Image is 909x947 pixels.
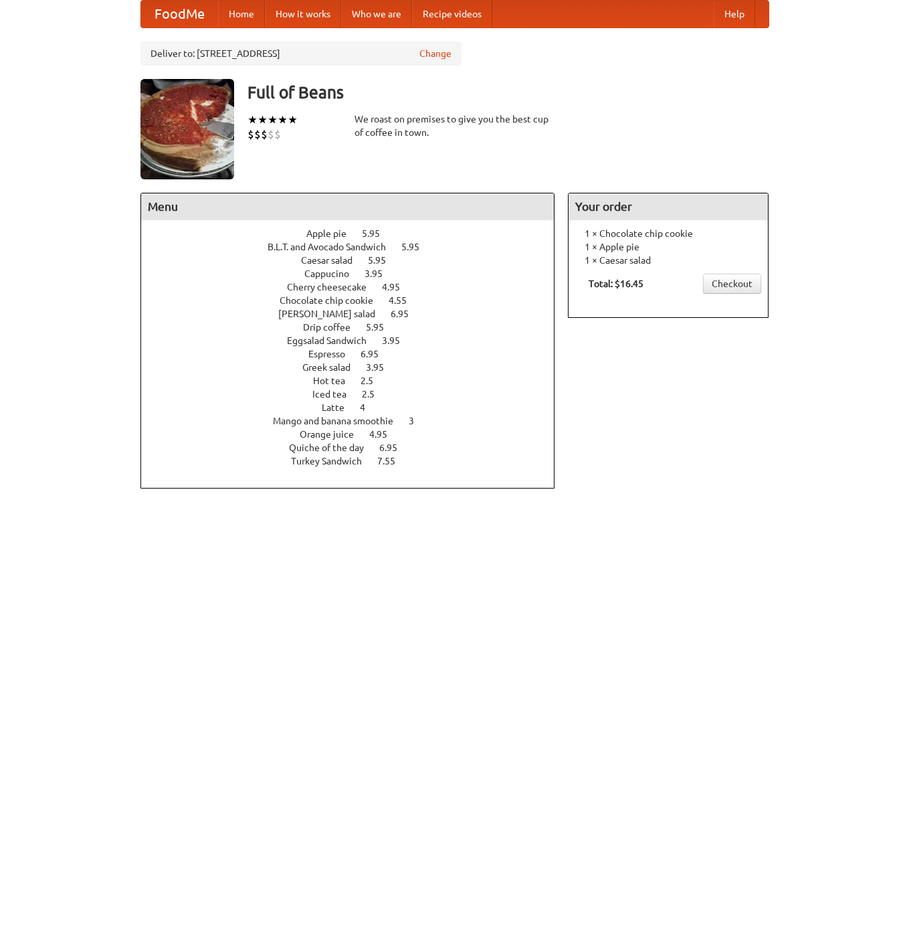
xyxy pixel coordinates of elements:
[401,242,433,252] span: 5.95
[379,442,411,453] span: 6.95
[368,255,399,266] span: 5.95
[278,112,288,127] li: ★
[303,322,364,333] span: Drip coffee
[389,295,420,306] span: 4.55
[302,362,409,373] a: Greek salad 3.95
[362,389,388,400] span: 2.5
[302,362,364,373] span: Greek salad
[312,389,360,400] span: Iced tea
[287,335,380,346] span: Eggsalad Sandwich
[369,429,401,440] span: 4.95
[391,309,422,319] span: 6.95
[258,112,268,127] li: ★
[289,442,377,453] span: Quiche of the day
[278,309,433,319] a: [PERSON_NAME] salad 6.95
[265,1,341,27] a: How it works
[322,402,390,413] a: Latte 4
[291,456,420,466] a: Turkey Sandwich 7.55
[273,416,439,426] a: Mango and banana smoothie 3
[412,1,492,27] a: Recipe videos
[278,309,389,319] span: [PERSON_NAME] salad
[409,416,427,426] span: 3
[287,335,425,346] a: Eggsalad Sandwich 3.95
[377,456,409,466] span: 7.55
[382,282,413,292] span: 4.95
[312,389,399,400] a: Iced tea 2.5
[301,255,366,266] span: Caesar salad
[361,375,387,386] span: 2.5
[287,282,425,292] a: Cherry cheesecake 4.95
[268,127,274,142] li: $
[575,240,761,254] li: 1 × Apple pie
[304,268,407,279] a: Cappucino 3.95
[268,242,444,252] a: B.L.T. and Avocado Sandwich 5.95
[300,429,412,440] a: Orange juice 4.95
[303,322,409,333] a: Drip coffee 5.95
[304,268,363,279] span: Cappucino
[341,1,412,27] a: Who we are
[589,278,643,289] b: Total: $16.45
[361,349,392,359] span: 6.95
[313,375,359,386] span: Hot tea
[274,127,281,142] li: $
[306,228,360,239] span: Apple pie
[288,112,298,127] li: ★
[313,375,398,386] a: Hot tea 2.5
[703,274,761,294] a: Checkout
[247,79,769,106] h3: Full of Beans
[261,127,268,142] li: $
[280,295,431,306] a: Chocolate chip cookie 4.55
[140,79,234,179] img: angular.jpg
[254,127,261,142] li: $
[322,402,358,413] span: Latte
[140,41,462,66] div: Deliver to: [STREET_ADDRESS]
[306,228,405,239] a: Apple pie 5.95
[300,429,367,440] span: Orange juice
[382,335,413,346] span: 3.95
[268,112,278,127] li: ★
[360,402,379,413] span: 4
[218,1,265,27] a: Home
[247,112,258,127] li: ★
[419,47,451,60] a: Change
[287,282,380,292] span: Cherry cheesecake
[366,322,397,333] span: 5.95
[714,1,755,27] a: Help
[308,349,359,359] span: Espresso
[301,255,411,266] a: Caesar salad 5.95
[355,112,555,139] div: We roast on premises to give you the best cup of coffee in town.
[365,268,396,279] span: 3.95
[362,228,393,239] span: 5.95
[141,193,554,220] h4: Menu
[280,295,387,306] span: Chocolate chip cookie
[141,1,218,27] a: FoodMe
[291,456,375,466] span: Turkey Sandwich
[575,227,761,240] li: 1 × Chocolate chip cookie
[247,127,254,142] li: $
[308,349,403,359] a: Espresso 6.95
[273,416,407,426] span: Mango and banana smoothie
[575,254,761,267] li: 1 × Caesar salad
[289,442,422,453] a: Quiche of the day 6.95
[366,362,397,373] span: 3.95
[569,193,768,220] h4: Your order
[268,242,399,252] span: B.L.T. and Avocado Sandwich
